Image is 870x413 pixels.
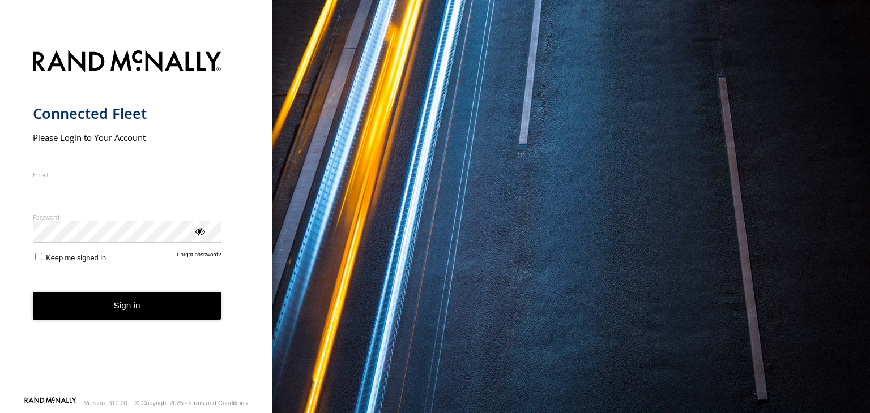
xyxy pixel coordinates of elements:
[84,399,127,406] div: Version: 310.00
[33,48,221,77] img: Rand McNally
[33,104,221,123] h1: Connected Fleet
[33,44,240,396] form: main
[33,170,221,179] label: Email
[135,399,248,406] div: © Copyright 2025 -
[33,292,221,320] button: Sign in
[187,399,248,406] a: Terms and Conditions
[46,253,106,262] span: Keep me signed in
[33,213,221,221] label: Password
[177,251,221,262] a: Forgot password?
[33,132,221,143] h2: Please Login to Your Account
[194,225,205,236] div: ViewPassword
[35,253,42,260] input: Keep me signed in
[24,397,76,408] a: Visit our Website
